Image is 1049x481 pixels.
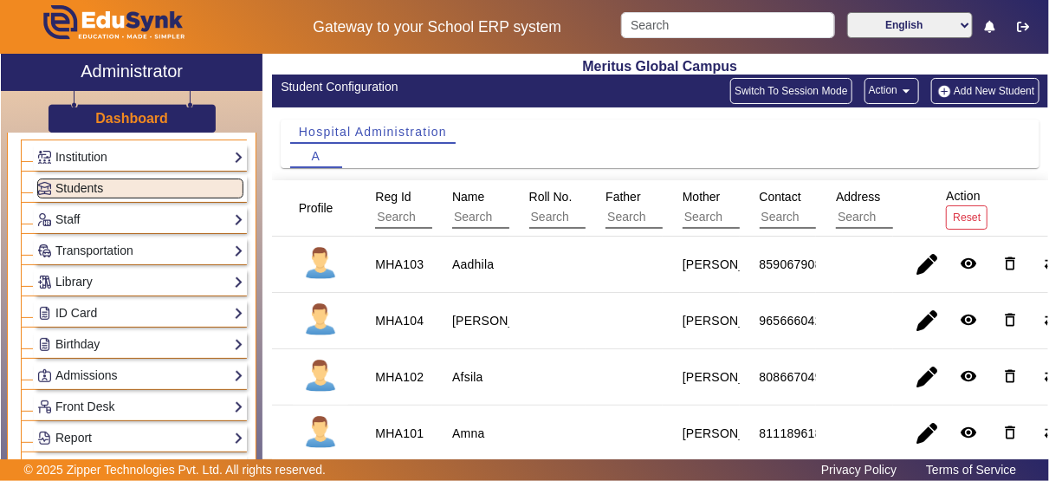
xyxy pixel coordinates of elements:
div: Profile [293,192,355,224]
img: Students.png [38,182,51,195]
staff-with-status: [PERSON_NAME] [452,314,554,328]
div: Action [940,180,994,235]
mat-icon: remove_red_eye [961,367,978,385]
input: Search [529,206,684,229]
mat-icon: remove_red_eye [961,424,978,441]
img: profile.png [299,412,342,455]
img: profile.png [299,355,342,399]
div: 9656660420 [760,312,829,329]
input: Search [760,206,915,229]
span: Mother [683,190,721,204]
div: MHA101 [375,425,424,442]
div: MHA104 [375,312,424,329]
mat-icon: delete_outline [1002,255,1020,272]
input: Search [605,206,761,229]
mat-icon: remove_red_eye [961,311,978,328]
div: Father [599,181,782,235]
div: Contact [754,181,936,235]
div: [PERSON_NAME] [683,312,785,329]
div: 8111896182 [760,425,829,442]
div: MHA102 [375,368,424,386]
a: Privacy Policy [813,458,905,481]
span: A [311,150,321,162]
button: Reset [946,205,987,229]
div: Reg Id [369,181,552,235]
div: [PERSON_NAME] [683,425,785,442]
div: [PERSON_NAME] [683,256,785,273]
span: Reg Id [375,190,411,204]
h3: Dashboard [95,110,168,127]
a: Students [37,179,243,198]
span: Address [836,190,880,204]
mat-icon: delete_outline [1002,424,1020,441]
input: Search [452,206,607,229]
span: Roll No. [529,190,573,204]
div: Student Configuration [281,78,651,96]
mat-icon: arrow_drop_down [897,82,915,100]
span: Students [55,181,103,195]
img: profile.png [299,243,342,286]
a: Terms of Service [917,458,1025,481]
h2: Meritus Global Campus [272,58,1048,75]
staff-with-status: Afsila [452,370,483,384]
input: Search [683,206,838,229]
staff-with-status: Aadhila [452,257,494,271]
div: 8086670497 [760,368,829,386]
div: Name [446,181,629,235]
mat-icon: delete_outline [1002,311,1020,328]
div: Mother [677,181,859,235]
span: Profile [299,201,333,215]
div: Address [830,181,1013,235]
button: Add New Student [931,78,1039,104]
img: add-new-student.png [936,84,954,99]
h5: Gateway to your School ERP system [272,18,603,36]
div: MHA103 [375,256,424,273]
span: Name [452,190,484,204]
div: Roll No. [523,181,706,235]
h2: Administrator [81,61,183,81]
a: Administrator [1,54,262,91]
span: Hospital Administration [299,126,447,138]
div: 8590679089 [760,256,829,273]
input: Search [375,206,530,229]
input: Search [621,12,835,38]
mat-icon: remove_red_eye [961,255,978,272]
a: Dashboard [94,109,169,127]
img: profile.png [299,299,342,342]
input: Search [836,206,991,229]
staff-with-status: Amna [452,426,485,440]
span: Contact [760,190,801,204]
p: © 2025 Zipper Technologies Pvt. Ltd. All rights reserved. [24,461,327,479]
mat-icon: delete_outline [1002,367,1020,385]
button: Action [864,78,919,104]
button: Switch To Session Mode [730,78,852,104]
span: Father [605,190,640,204]
div: [PERSON_NAME] [683,368,785,386]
